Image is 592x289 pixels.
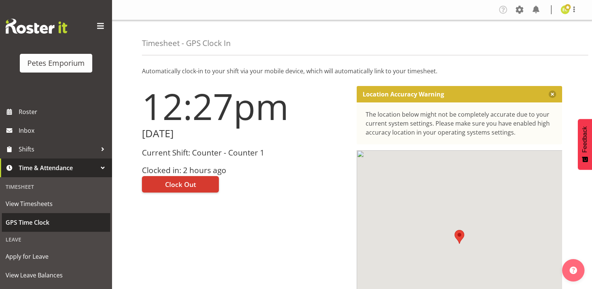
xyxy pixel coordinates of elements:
a: View Timesheets [2,194,110,213]
p: Automatically clock-in to your shift via your mobile device, which will automatically link to you... [142,67,562,76]
img: emma-croft7499.jpg [561,5,570,14]
h4: Timesheet - GPS Clock In [142,39,231,47]
h3: Current Shift: Counter - Counter 1 [142,148,348,157]
h2: [DATE] [142,128,348,139]
a: GPS Time Clock [2,213,110,232]
a: Apply for Leave [2,247,110,266]
div: The location below might not be completely accurate due to your current system settings. Please m... [366,110,554,137]
span: Clock Out [165,179,196,189]
h3: Clocked in: 2 hours ago [142,166,348,175]
span: View Timesheets [6,198,106,209]
a: View Leave Balances [2,266,110,285]
div: Leave [2,232,110,247]
button: Close message [549,90,556,98]
span: Inbox [19,125,108,136]
img: Rosterit website logo [6,19,67,34]
span: Shifts [19,144,97,155]
span: Feedback [582,126,588,153]
img: help-xxl-2.png [570,267,577,274]
span: Apply for Leave [6,251,106,262]
button: Clock Out [142,176,219,193]
div: Petes Emporium [27,58,85,69]
span: Roster [19,106,108,117]
span: GPS Time Clock [6,217,106,228]
p: Location Accuracy Warning [363,90,444,98]
div: Timesheet [2,179,110,194]
span: View Leave Balances [6,270,106,281]
h1: 12:27pm [142,86,348,126]
button: Feedback - Show survey [578,119,592,170]
span: Time & Attendance [19,162,97,173]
